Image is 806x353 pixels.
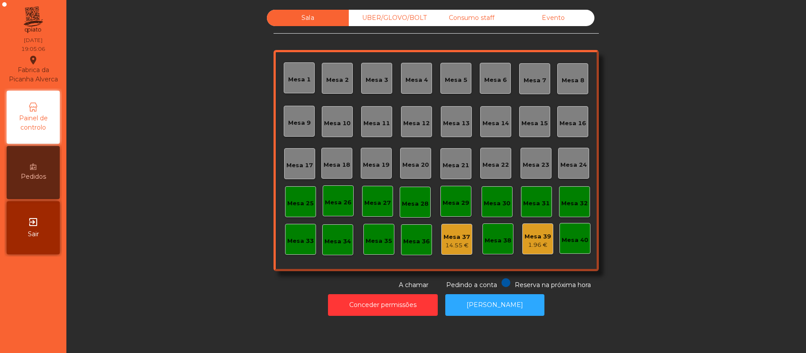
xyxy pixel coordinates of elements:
[559,119,586,128] div: Mesa 16
[443,233,470,242] div: Mesa 37
[521,119,548,128] div: Mesa 15
[325,198,351,207] div: Mesa 26
[443,199,469,207] div: Mesa 29
[403,237,430,246] div: Mesa 36
[443,161,469,170] div: Mesa 21
[443,119,470,128] div: Mesa 13
[324,119,351,128] div: Mesa 10
[324,161,350,169] div: Mesa 18
[363,119,390,128] div: Mesa 11
[267,10,349,26] div: Sala
[484,199,510,208] div: Mesa 30
[443,241,470,250] div: 14.55 €
[24,36,42,44] div: [DATE]
[326,76,349,84] div: Mesa 2
[515,281,591,289] span: Reserva na próxima hora
[287,237,314,246] div: Mesa 33
[431,10,513,26] div: Consumo staff
[524,241,551,249] div: 1.96 €
[482,119,509,128] div: Mesa 14
[402,161,429,169] div: Mesa 20
[445,76,467,84] div: Mesa 5
[445,294,544,316] button: [PERSON_NAME]
[366,76,388,84] div: Mesa 3
[399,281,428,289] span: A chamar
[288,75,311,84] div: Mesa 1
[405,76,428,84] div: Mesa 4
[28,230,39,239] span: Sair
[524,76,546,85] div: Mesa 7
[28,55,39,65] i: location_on
[328,294,438,316] button: Conceder permissões
[402,200,428,208] div: Mesa 28
[524,232,551,241] div: Mesa 39
[7,55,59,84] div: Fabrica da Picanha Alverca
[9,114,58,132] span: Painel de controlo
[288,119,311,127] div: Mesa 9
[513,10,594,26] div: Evento
[349,10,431,26] div: UBER/GLOVO/BOLT
[562,236,588,245] div: Mesa 40
[523,161,549,169] div: Mesa 23
[523,199,550,208] div: Mesa 31
[560,161,587,169] div: Mesa 24
[561,199,588,208] div: Mesa 32
[366,237,392,246] div: Mesa 35
[562,76,584,85] div: Mesa 8
[324,237,351,246] div: Mesa 34
[22,4,44,35] img: qpiato
[485,236,511,245] div: Mesa 38
[28,217,39,227] i: exit_to_app
[363,161,390,169] div: Mesa 19
[21,45,45,53] div: 19:05:06
[482,161,509,169] div: Mesa 22
[21,172,46,181] span: Pedidos
[286,161,313,170] div: Mesa 17
[287,199,314,208] div: Mesa 25
[484,76,507,84] div: Mesa 6
[364,199,391,207] div: Mesa 27
[446,281,497,289] span: Pedindo a conta
[403,119,430,128] div: Mesa 12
